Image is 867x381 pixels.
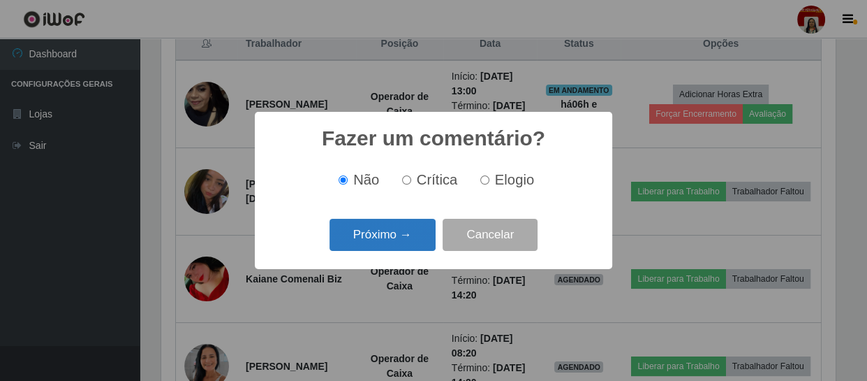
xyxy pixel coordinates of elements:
[402,175,411,185] input: Crítica
[495,172,534,187] span: Elogio
[443,219,538,252] button: Cancelar
[353,172,379,187] span: Não
[322,126,545,151] h2: Fazer um comentário?
[339,175,348,185] input: Não
[417,172,458,187] span: Crítica
[329,219,436,252] button: Próximo →
[480,175,489,185] input: Elogio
